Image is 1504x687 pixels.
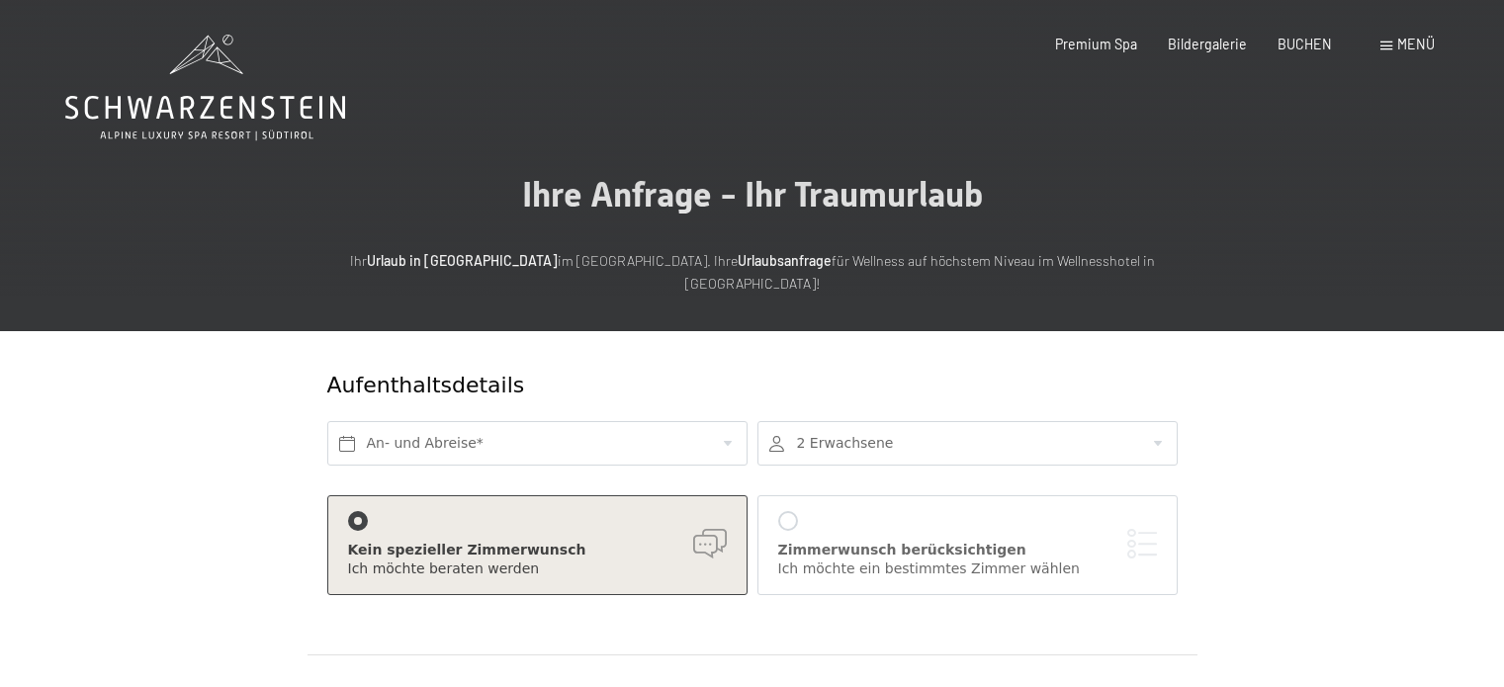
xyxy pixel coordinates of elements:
[1278,36,1332,52] a: BUCHEN
[1397,36,1435,52] span: Menü
[367,252,558,269] strong: Urlaub in [GEOGRAPHIC_DATA]
[1055,36,1137,52] a: Premium Spa
[738,252,832,269] strong: Urlaubsanfrage
[317,250,1188,295] p: Ihr im [GEOGRAPHIC_DATA]. Ihre für Wellness auf höchstem Niveau im Wellnesshotel in [GEOGRAPHIC_D...
[1168,36,1247,52] a: Bildergalerie
[327,371,1034,401] div: Aufenthaltsdetails
[778,559,1157,579] div: Ich möchte ein bestimmtes Zimmer wählen
[348,559,727,579] div: Ich möchte beraten werden
[778,541,1157,560] div: Zimmerwunsch berücksichtigen
[348,541,727,560] div: Kein spezieller Zimmerwunsch
[522,174,983,215] span: Ihre Anfrage - Ihr Traumurlaub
